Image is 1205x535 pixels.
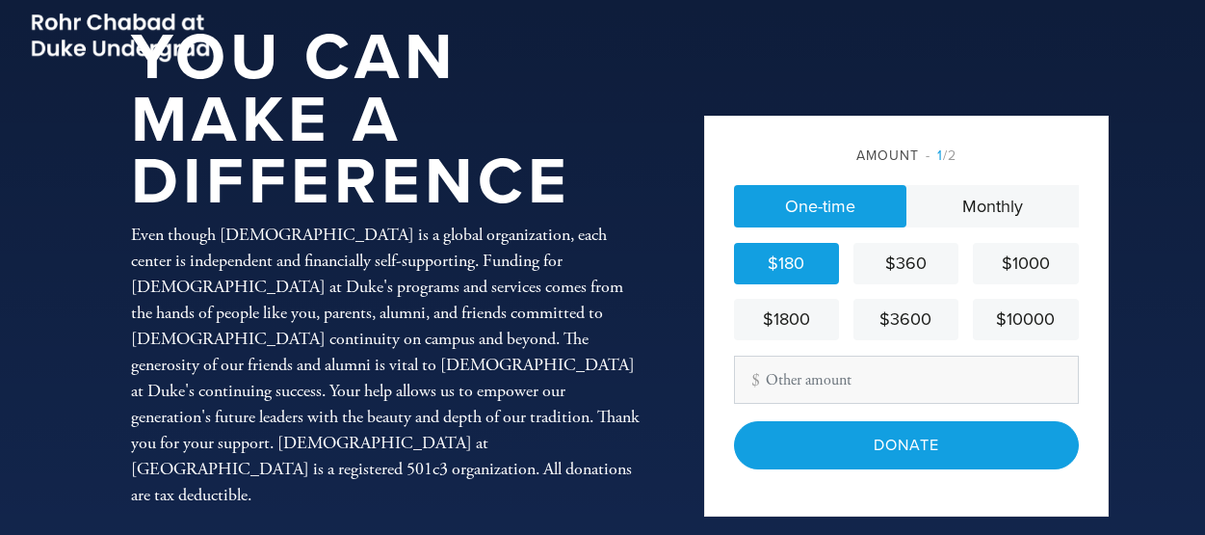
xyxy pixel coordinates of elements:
[131,27,642,214] h1: You Can Make a Difference
[734,243,839,284] a: $180
[734,356,1079,404] input: Other amount
[29,10,212,65] img: Picture2_0.png
[973,299,1078,340] a: $10000
[861,307,951,333] div: $3600
[734,185,906,227] a: One-time
[742,307,831,333] div: $1800
[734,421,1079,469] input: Donate
[853,243,958,284] a: $360
[861,251,951,277] div: $360
[981,307,1070,333] div: $10000
[131,222,642,508] div: Even though [DEMOGRAPHIC_DATA] is a global organization, each center is independent and financial...
[734,299,839,340] a: $1800
[734,146,1079,166] div: Amount
[973,243,1078,284] a: $1000
[926,147,956,164] span: /2
[742,251,831,277] div: $180
[937,147,943,164] span: 1
[906,185,1079,227] a: Monthly
[981,251,1070,277] div: $1000
[853,299,958,340] a: $3600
